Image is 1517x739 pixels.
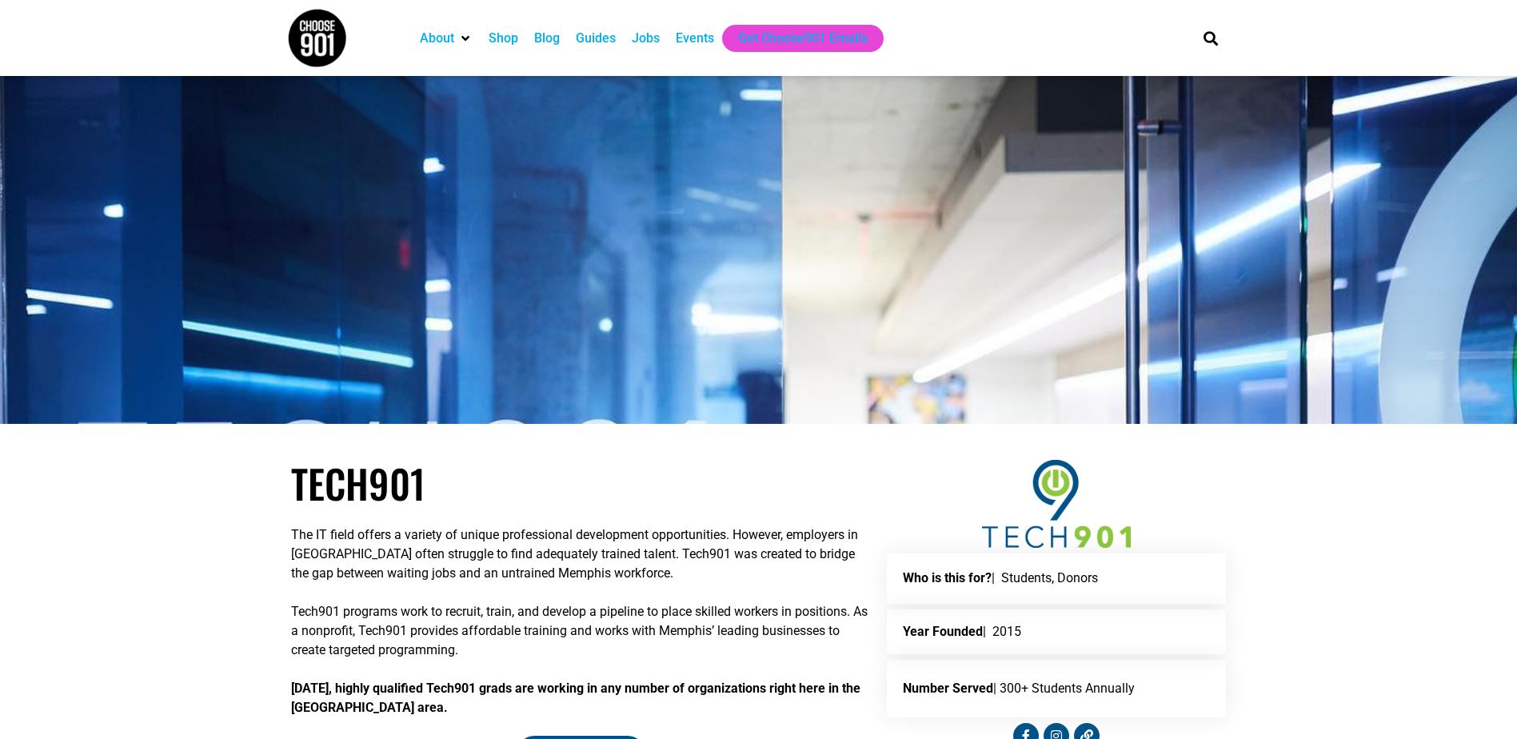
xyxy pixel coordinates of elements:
[903,676,1210,701] p: | 300+ Students Annually
[420,29,454,48] a: About
[534,29,560,48] a: Blog
[676,29,714,48] a: Events
[291,681,860,715] strong: [DATE], highly qualified Tech901 grads are working in any number of organizations right here in t...
[903,570,992,585] strong: Who is this for?
[738,29,868,48] a: Get Choose901 Emails
[903,681,993,696] strong: Number Served
[903,624,983,639] strong: Year Founded
[903,569,1210,587] p: | Students, Donors
[489,29,518,48] a: Shop
[576,29,616,48] a: Guides
[291,525,872,583] p: The IT field offers a variety of unique professional development opportunities. However, employer...
[903,625,1210,638] p: | 2015
[291,454,425,512] a: Tech901
[291,602,872,660] p: Tech901 programs work to recruit, train, and develop a pipeline to place skilled workers in posit...
[412,25,1176,52] nav: Main nav
[632,29,660,48] a: Jobs
[412,25,481,52] div: About
[1197,25,1224,51] div: Search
